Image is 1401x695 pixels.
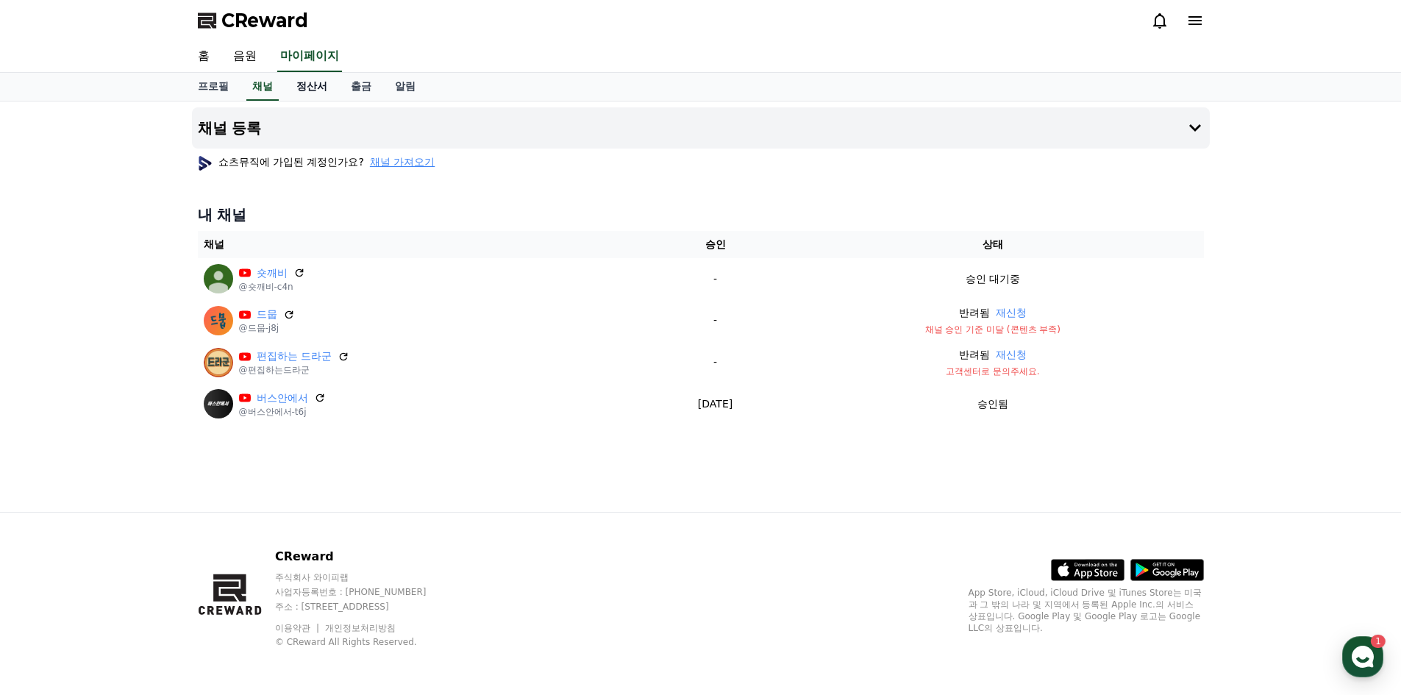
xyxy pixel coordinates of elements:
span: CReward [221,9,308,32]
p: 승인됨 [977,396,1008,412]
img: profile [198,156,213,171]
p: - [655,271,776,287]
img: 버스안에서 [204,389,233,418]
a: CReward [198,9,308,32]
a: 홈 [4,466,97,503]
a: 1대화 [97,466,190,503]
p: 사업자등록번호 : [PHONE_NUMBER] [275,586,454,598]
span: 대화 [135,489,152,501]
a: 버스안에서 [257,391,308,406]
button: 재신청 [996,305,1027,321]
a: 출금 [339,73,383,101]
img: 숏깨비 [204,264,233,293]
p: 채널 승인 기준 미달 (콘텐츠 부족) [788,324,1197,335]
button: 재신청 [996,347,1027,363]
a: 숏깨비 [257,265,288,281]
th: 상태 [782,231,1203,258]
a: 홈 [186,41,221,72]
a: 편집하는 드라군 [257,349,332,364]
button: 채널 가져오기 [370,154,435,169]
p: CReward [275,548,454,566]
button: 채널 등록 [192,107,1210,149]
a: 이용약관 [275,623,321,633]
th: 승인 [649,231,782,258]
p: @버스안에서-t6j [239,406,326,418]
p: @숏깨비-c4n [239,281,305,293]
a: 음원 [221,41,268,72]
span: 설정 [227,488,245,500]
p: 주소 : [STREET_ADDRESS] [275,601,454,613]
p: App Store, iCloud, iCloud Drive 및 iTunes Store는 미국과 그 밖의 나라 및 지역에서 등록된 Apple Inc.의 서비스 상표입니다. Goo... [969,587,1204,634]
a: 개인정보처리방침 [325,623,396,633]
p: - [655,313,776,328]
p: 반려됨 [959,305,990,321]
p: © CReward All Rights Reserved. [275,636,454,648]
p: 반려됨 [959,347,990,363]
a: 채널 [246,73,279,101]
p: @드뭅-j8j [239,322,295,334]
img: 편집하는 드라군 [204,348,233,377]
span: 1 [149,466,154,477]
a: 마이페이지 [277,41,342,72]
a: 알림 [383,73,427,101]
p: - [655,354,776,370]
a: 프로필 [186,73,240,101]
p: 승인 대기중 [966,271,1020,287]
img: 드뭅 [204,306,233,335]
p: 고객센터로 문의주세요. [788,366,1197,377]
a: 정산서 [285,73,339,101]
h4: 채널 등록 [198,120,262,136]
p: 쇼츠뮤직에 가입된 계정인가요? [198,154,435,169]
p: 주식회사 와이피랩 [275,571,454,583]
a: 드뭅 [257,307,277,322]
th: 채널 [198,231,649,258]
p: @편집하는드라군 [239,364,349,376]
h4: 내 채널 [198,204,1204,225]
p: [DATE] [655,396,776,412]
a: 설정 [190,466,282,503]
span: 홈 [46,488,55,500]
